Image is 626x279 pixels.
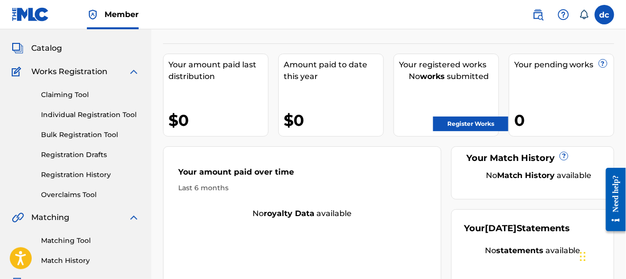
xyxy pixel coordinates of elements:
a: Overclaims Tool [41,190,140,200]
a: Match History [41,256,140,266]
div: Your Match History [464,152,602,165]
div: Your registered works [399,59,499,71]
iframe: Resource Center [599,160,626,239]
img: Top Rightsholder [87,9,99,20]
iframe: Chat Widget [577,232,626,279]
span: ? [560,152,568,160]
div: Drag [580,242,586,271]
span: Catalog [31,42,62,54]
div: Last 6 months [178,183,426,193]
div: Your Statements [464,222,570,235]
span: Matching [31,212,69,223]
img: search [532,9,544,20]
img: MLC Logo [12,7,49,21]
div: Your pending works [514,59,614,71]
strong: statements [496,246,543,255]
strong: Match History [497,171,555,180]
a: Registration Drafts [41,150,140,160]
img: Matching [12,212,24,223]
div: Your amount paid last distribution [168,59,268,82]
a: CatalogCatalog [12,42,62,54]
a: Individual Registration Tool [41,110,140,120]
span: [DATE] [485,223,517,234]
div: Your amount paid over time [178,166,426,183]
a: Bulk Registration Tool [41,130,140,140]
a: Register Works [433,117,508,131]
strong: works [420,72,445,81]
div: No submitted [399,71,499,82]
a: SummarySummary [12,19,71,31]
div: $0 [168,109,268,131]
div: No available [464,245,602,257]
a: Claiming Tool [41,90,140,100]
a: Public Search [528,5,548,24]
span: Works Registration [31,66,107,78]
div: No available [164,208,441,219]
a: Matching Tool [41,236,140,246]
a: Registration History [41,170,140,180]
span: ? [599,60,607,67]
div: Help [554,5,573,24]
strong: royalty data [264,209,315,218]
img: Works Registration [12,66,24,78]
img: Catalog [12,42,23,54]
div: No available [476,170,602,181]
div: Amount paid to date this year [284,59,383,82]
img: expand [128,212,140,223]
img: expand [128,66,140,78]
div: 0 [514,109,614,131]
span: Member [104,9,139,20]
img: help [558,9,569,20]
div: Notifications [579,10,589,20]
div: User Menu [595,5,614,24]
div: $0 [284,109,383,131]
